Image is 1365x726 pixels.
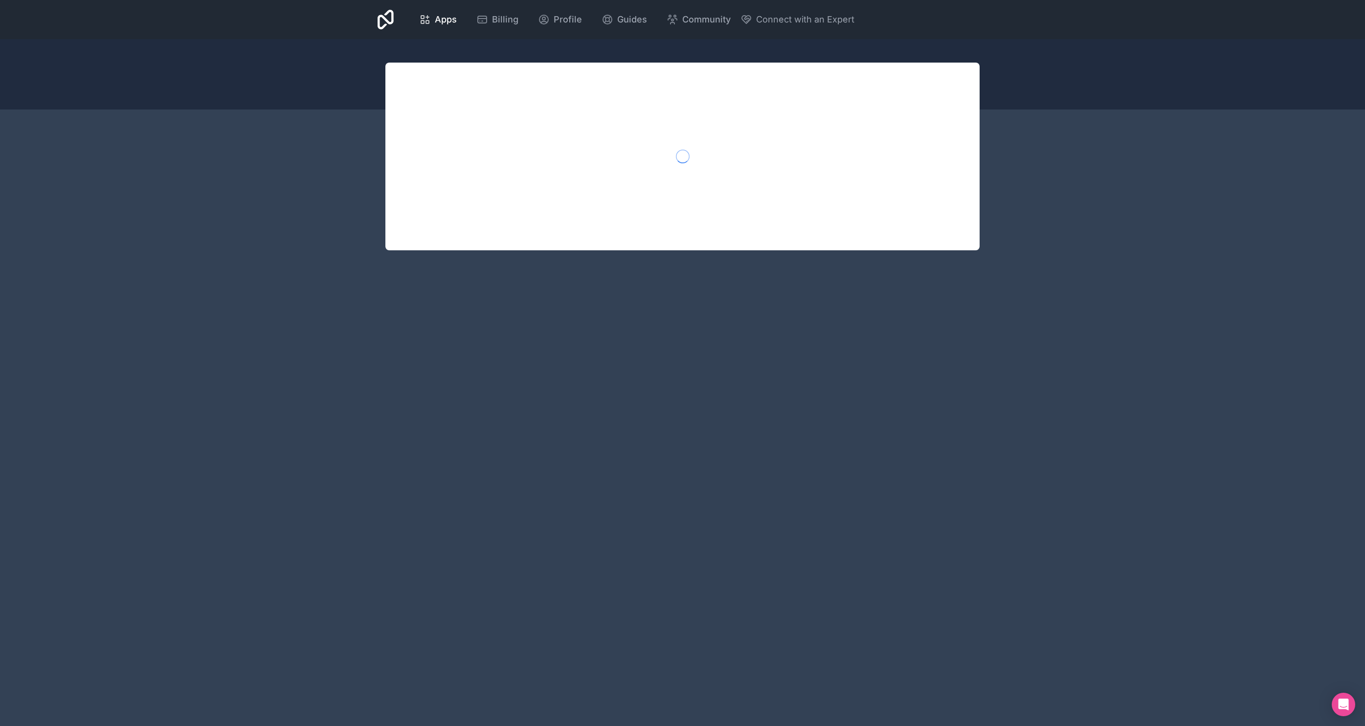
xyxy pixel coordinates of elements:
span: Community [682,13,731,26]
div: Open Intercom Messenger [1332,693,1355,716]
a: Profile [530,9,590,30]
a: Billing [469,9,526,30]
a: Apps [411,9,465,30]
span: Guides [617,13,647,26]
span: Profile [554,13,582,26]
a: Community [659,9,738,30]
span: Connect with an Expert [756,13,854,26]
span: Billing [492,13,518,26]
a: Guides [594,9,655,30]
button: Connect with an Expert [740,13,854,26]
span: Apps [435,13,457,26]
